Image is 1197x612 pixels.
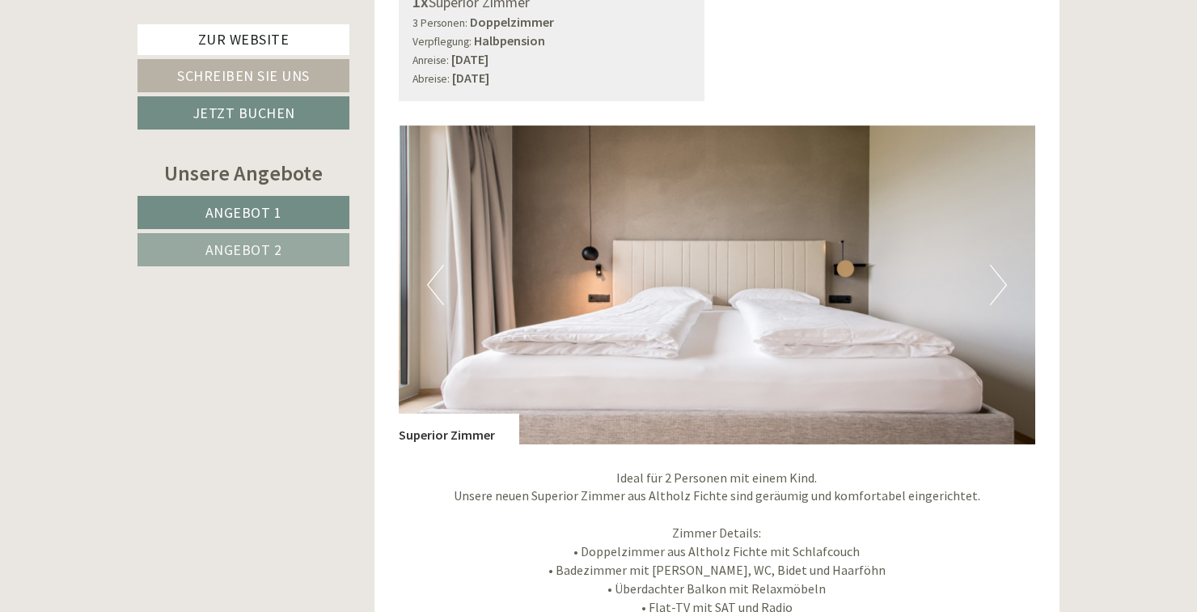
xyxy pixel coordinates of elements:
[451,51,489,67] b: [DATE]
[533,422,637,455] button: Senden
[137,96,349,130] a: Jetzt buchen
[137,59,349,92] a: Schreiben Sie uns
[205,203,282,222] span: Angebot 1
[427,265,444,305] button: Previous
[399,414,519,444] div: Superior Zimmer
[12,44,257,93] div: Guten Tag, wie können wir Ihnen helfen?
[24,79,249,90] small: 21:36
[470,14,554,30] b: Doppelzimmer
[137,24,349,55] a: Zur Website
[474,32,545,49] b: Halbpension
[412,72,450,86] small: Abreise:
[399,125,1036,444] img: image
[137,158,349,188] div: Unsere Angebote
[412,16,467,30] small: 3 Personen:
[412,35,472,49] small: Verpflegung:
[24,47,249,60] div: Inso Sonnenheim
[990,265,1007,305] button: Next
[412,53,449,67] small: Anreise:
[277,12,362,40] div: Mittwoch
[205,240,282,259] span: Angebot 2
[452,70,489,86] b: [DATE]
